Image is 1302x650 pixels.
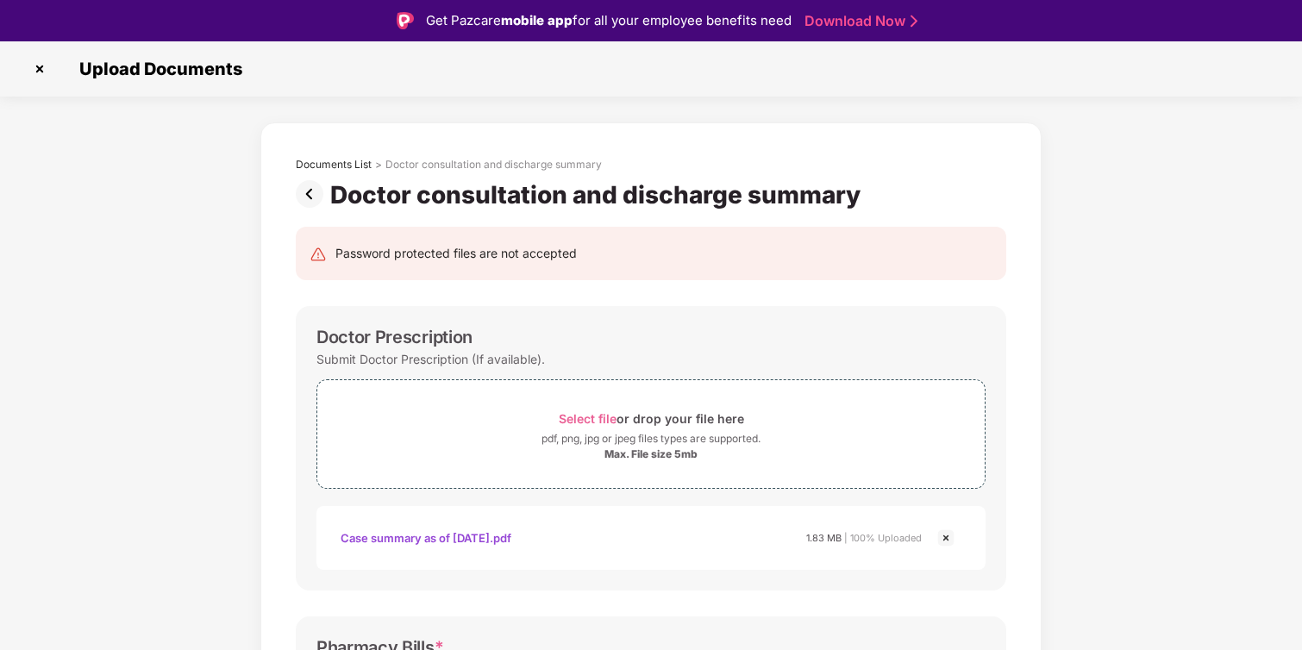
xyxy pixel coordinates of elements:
div: Submit Doctor Prescription (If available). [316,347,545,371]
span: Select file [559,411,617,426]
div: or drop your file here [559,407,744,430]
div: pdf, png, jpg or jpeg files types are supported. [541,430,761,447]
span: Upload Documents [62,59,251,79]
img: Logo [397,12,414,29]
span: Select fileor drop your file herepdf, png, jpg or jpeg files types are supported.Max. File size 5mb [317,393,985,475]
div: Password protected files are not accepted [335,244,577,263]
div: Doctor consultation and discharge summary [385,158,602,172]
span: | 100% Uploaded [844,532,922,544]
div: Max. File size 5mb [604,447,698,461]
div: Case summary as of [DATE].pdf [341,523,511,553]
strong: mobile app [501,12,573,28]
img: svg+xml;base64,PHN2ZyBpZD0iQ3Jvc3MtMzJ4MzIiIHhtbG5zPSJodHRwOi8vd3d3LnczLm9yZy8yMDAwL3N2ZyIgd2lkdG... [26,55,53,83]
img: Stroke [911,12,917,30]
div: Doctor consultation and discharge summary [330,180,867,209]
span: 1.83 MB [806,532,842,544]
div: Doctor Prescription [316,327,473,347]
a: Download Now [804,12,912,30]
img: svg+xml;base64,PHN2ZyB4bWxucz0iaHR0cDovL3d3dy53My5vcmcvMjAwMC9zdmciIHdpZHRoPSIyNCIgaGVpZ2h0PSIyNC... [310,246,327,263]
img: svg+xml;base64,PHN2ZyBpZD0iUHJldi0zMngzMiIgeG1sbnM9Imh0dHA6Ly93d3cudzMub3JnLzIwMDAvc3ZnIiB3aWR0aD... [296,180,330,208]
div: Documents List [296,158,372,172]
img: svg+xml;base64,PHN2ZyBpZD0iQ3Jvc3MtMjR4MjQiIHhtbG5zPSJodHRwOi8vd3d3LnczLm9yZy8yMDAwL3N2ZyIgd2lkdG... [936,528,956,548]
div: > [375,158,382,172]
div: Get Pazcare for all your employee benefits need [426,10,792,31]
